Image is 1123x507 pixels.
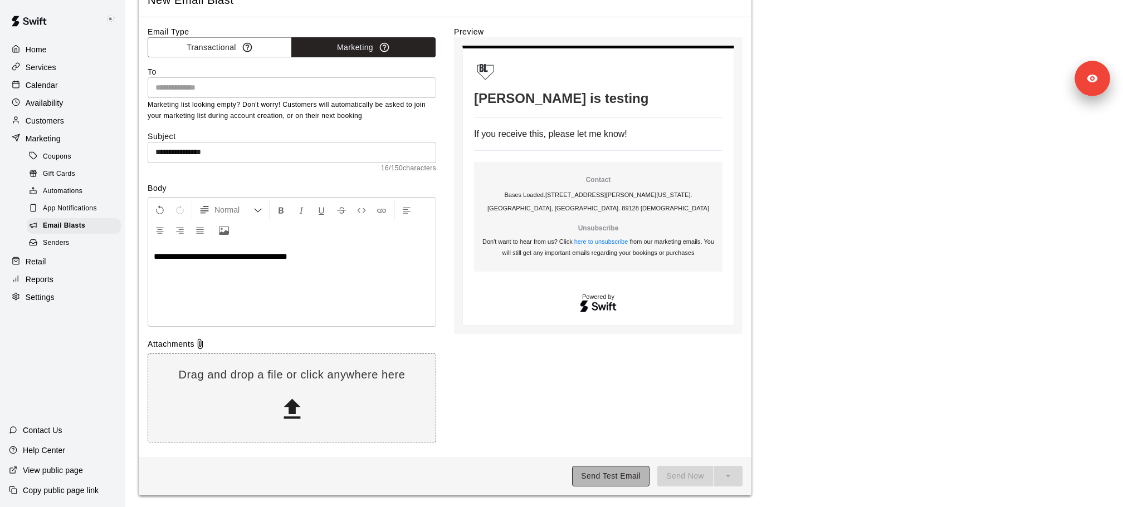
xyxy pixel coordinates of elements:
[148,66,157,77] label: To
[372,200,391,220] button: Insert Link
[479,236,718,258] p: Don't want to hear from us? Click from our marketing emails. You will still get any important ema...
[194,200,267,220] button: Formatting Options
[150,220,169,240] button: Center Align
[26,44,47,55] p: Home
[9,41,116,58] a: Home
[332,200,351,220] button: Format Strikethrough
[27,235,121,251] div: Senders
[312,200,331,220] button: Format Underline
[397,200,416,220] button: Left Align
[26,62,56,73] p: Services
[170,220,189,240] button: Right Align
[474,91,722,106] h1: [PERSON_NAME] is testing
[43,203,97,214] span: App Notifications
[26,80,58,91] p: Calendar
[27,235,125,252] a: Senders
[43,151,71,163] span: Coupons
[27,218,125,235] a: Email Blasts
[148,100,436,122] p: Marketing list looking empty? Don't worry! Customers will automatically be asked to join your mar...
[43,238,70,249] span: Senders
[9,289,116,306] a: Settings
[148,26,436,37] label: Email Type
[574,238,628,245] a: here to unsubscribe
[23,465,83,476] p: View public page
[26,256,46,267] p: Retail
[27,184,121,199] div: Automations
[214,204,253,215] span: Normal
[26,115,64,126] p: Customers
[23,485,99,496] p: Copy public page link
[191,220,209,240] button: Justify Align
[27,200,125,218] a: App Notifications
[9,271,116,288] a: Reports
[148,367,436,382] p: Drag and drop a file or click anywhere here
[170,200,189,220] button: Redo
[272,200,291,220] button: Format Bold
[9,130,116,147] a: Marketing
[148,37,292,58] button: Transactional
[148,183,436,194] label: Body
[474,129,627,139] span: If you receive this, please let me know!
[23,425,62,436] p: Contact Us
[9,95,116,111] a: Availability
[291,37,436,58] button: Marketing
[214,220,233,240] button: Upload Image
[474,60,496,82] img: Bases Loaded
[9,112,116,129] a: Customers
[9,59,116,76] a: Services
[292,200,311,220] button: Format Italics
[26,292,55,303] p: Settings
[148,338,436,350] div: Attachments
[26,97,64,109] p: Availability
[27,183,125,200] a: Automations
[479,175,718,185] p: Contact
[479,224,718,233] p: Unsubscribe
[479,188,718,215] p: Bases Loaded . [STREET_ADDRESS][PERSON_NAME][US_STATE]. [GEOGRAPHIC_DATA], [GEOGRAPHIC_DATA]. 891...
[9,253,116,270] a: Retail
[454,26,743,37] label: Preview
[150,200,169,220] button: Undo
[27,148,125,165] a: Coupons
[23,445,65,456] p: Help Center
[579,299,617,314] img: Swift logo
[148,131,436,142] label: Subject
[43,186,82,197] span: Automations
[27,201,121,216] div: App Notifications
[9,77,116,93] a: Calendar
[474,294,722,300] p: Powered by
[352,200,371,220] button: Insert Code
[26,133,61,144] p: Marketing
[657,466,743,486] div: split button
[572,466,650,486] button: Send Test Email
[27,166,121,182] div: Gift Cards
[26,274,53,285] p: Reports
[27,165,125,183] a: Gift Cards
[104,13,118,27] img: Keith Brooks
[102,9,125,31] div: Keith Brooks
[27,149,121,165] div: Coupons
[43,169,75,180] span: Gift Cards
[43,220,85,232] span: Email Blasts
[148,163,436,174] span: 16 / 150 characters
[27,218,121,234] div: Email Blasts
